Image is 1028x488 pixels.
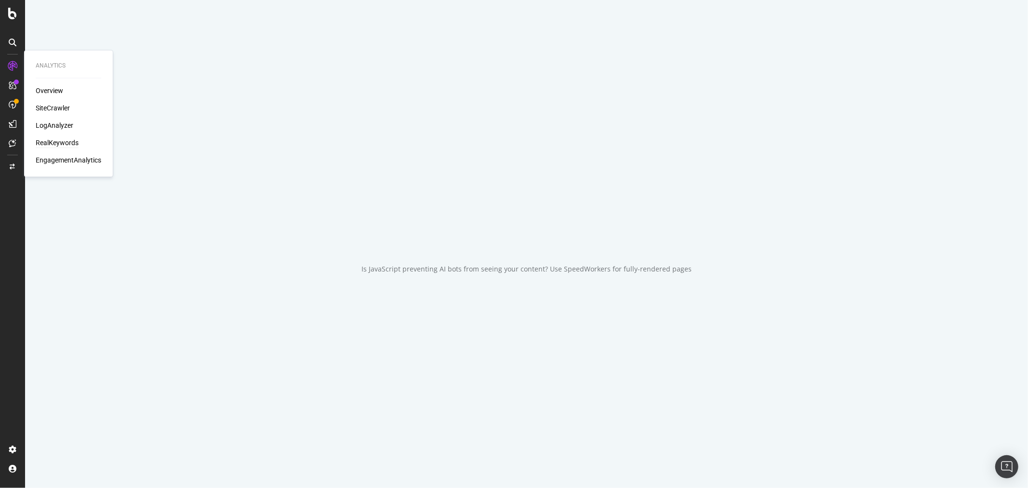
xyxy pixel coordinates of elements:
div: Open Intercom Messenger [995,455,1018,478]
a: SiteCrawler [36,104,70,113]
div: Is JavaScript preventing AI bots from seeing your content? Use SpeedWorkers for fully-rendered pages [361,264,692,274]
div: animation [492,214,561,249]
a: Overview [36,86,63,96]
a: RealKeywords [36,138,79,148]
a: LogAnalyzer [36,121,73,131]
a: EngagementAnalytics [36,156,101,165]
div: Analytics [36,62,101,70]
